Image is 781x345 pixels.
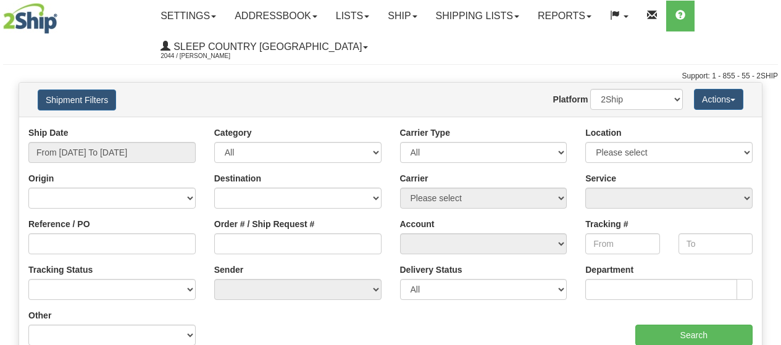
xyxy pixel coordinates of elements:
[3,71,778,81] div: Support: 1 - 855 - 55 - 2SHIP
[38,89,116,110] button: Shipment Filters
[427,1,528,31] a: Shipping lists
[28,309,51,322] label: Other
[214,127,252,139] label: Category
[3,3,57,34] img: logo2044.jpg
[151,1,225,31] a: Settings
[585,127,621,139] label: Location
[28,264,93,276] label: Tracking Status
[553,93,588,106] label: Platform
[170,41,362,52] span: Sleep Country [GEOGRAPHIC_DATA]
[400,172,428,185] label: Carrier
[28,172,54,185] label: Origin
[585,218,628,230] label: Tracking #
[400,264,462,276] label: Delivery Status
[585,233,659,254] input: From
[400,127,450,139] label: Carrier Type
[585,264,633,276] label: Department
[327,1,378,31] a: Lists
[214,218,315,230] label: Order # / Ship Request #
[679,233,753,254] input: To
[28,218,90,230] label: Reference / PO
[753,109,780,235] iframe: chat widget
[400,218,435,230] label: Account
[214,264,243,276] label: Sender
[585,172,616,185] label: Service
[694,89,743,110] button: Actions
[151,31,377,62] a: Sleep Country [GEOGRAPHIC_DATA] 2044 / [PERSON_NAME]
[378,1,426,31] a: Ship
[28,127,69,139] label: Ship Date
[528,1,601,31] a: Reports
[161,50,253,62] span: 2044 / [PERSON_NAME]
[225,1,327,31] a: Addressbook
[214,172,261,185] label: Destination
